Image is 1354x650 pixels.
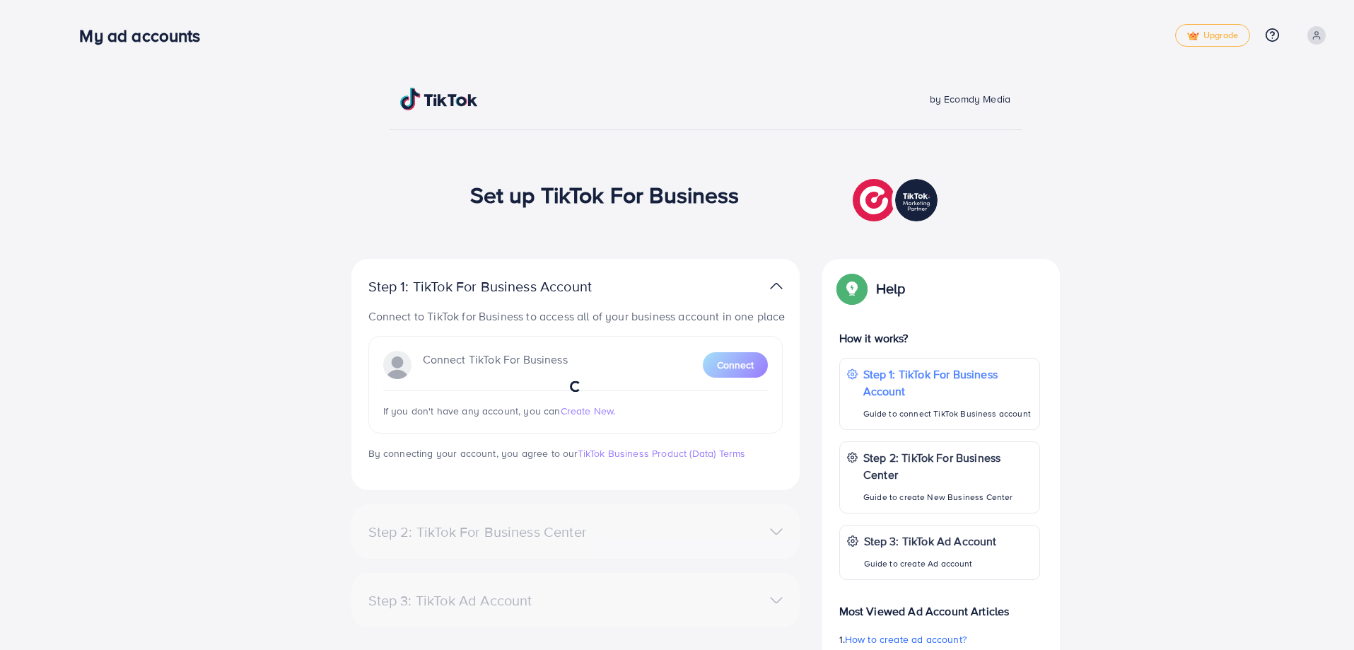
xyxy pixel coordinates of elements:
[839,330,1040,347] p: How it works?
[839,631,1040,648] p: 1.
[470,181,740,208] h1: Set up TikTok For Business
[930,92,1010,106] span: by Ecomdy Media
[839,591,1040,620] p: Most Viewed Ad Account Articles
[839,276,865,301] img: Popup guide
[853,175,941,225] img: TikTok partner
[863,366,1032,400] p: Step 1: TikTok For Business Account
[1187,30,1238,41] span: Upgrade
[400,88,478,110] img: TikTok
[79,25,211,46] h3: My ad accounts
[876,280,906,297] p: Help
[845,632,967,646] span: How to create ad account?
[770,276,783,296] img: TikTok partner
[863,489,1032,506] p: Guide to create New Business Center
[863,405,1032,422] p: Guide to connect TikTok Business account
[863,449,1032,483] p: Step 2: TikTok For Business Center
[864,533,997,550] p: Step 3: TikTok Ad Account
[1187,31,1199,41] img: tick
[864,555,997,572] p: Guide to create Ad account
[368,278,637,295] p: Step 1: TikTok For Business Account
[1175,24,1250,47] a: tickUpgrade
